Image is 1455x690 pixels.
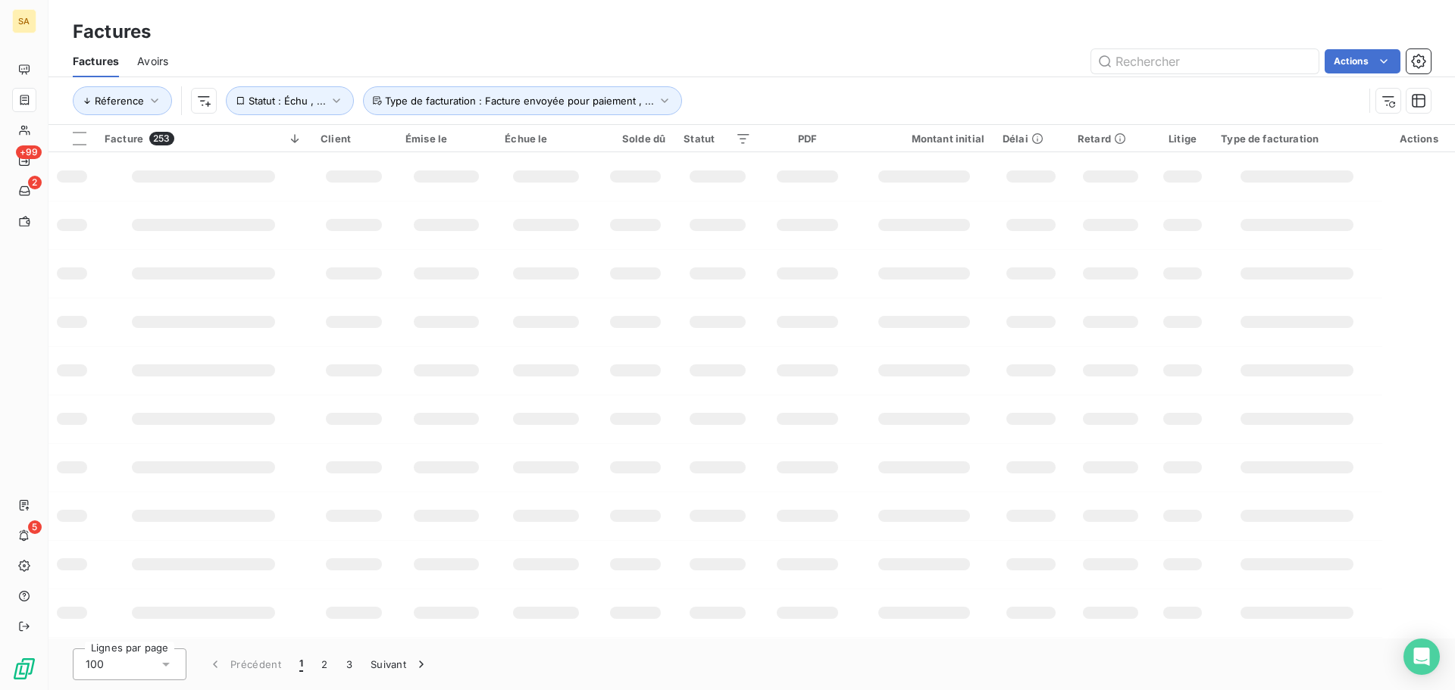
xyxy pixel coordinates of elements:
[199,648,290,680] button: Précédent
[312,648,336,680] button: 2
[12,179,36,203] a: 2
[12,148,36,173] a: +99
[1391,133,1446,145] div: Actions
[290,648,312,680] button: 1
[863,133,984,145] div: Montant initial
[337,648,361,680] button: 3
[28,520,42,534] span: 5
[28,176,42,189] span: 2
[226,86,354,115] button: Statut : Échu , ...
[1078,133,1144,145] div: Retard
[405,133,487,145] div: Émise le
[12,9,36,33] div: SA
[1221,133,1373,145] div: Type de facturation
[16,145,42,159] span: +99
[605,133,665,145] div: Solde dû
[321,133,387,145] div: Client
[684,133,751,145] div: Statut
[1162,133,1203,145] div: Litige
[137,54,168,69] span: Avoirs
[1403,638,1440,675] div: Open Intercom Messenger
[105,133,143,145] span: Facture
[385,95,654,107] span: Type de facturation : Facture envoyée pour paiement , ...
[73,18,151,45] h3: Factures
[73,86,172,115] button: Réference
[95,95,144,107] span: Réference
[363,86,682,115] button: Type de facturation : Facture envoyée pour paiement , ...
[73,54,119,69] span: Factures
[1003,133,1059,145] div: Délai
[86,657,104,672] span: 100
[361,648,438,680] button: Suivant
[299,657,303,672] span: 1
[1091,49,1319,73] input: Rechercher
[769,133,845,145] div: PDF
[149,132,174,145] span: 253
[12,657,36,681] img: Logo LeanPay
[505,133,587,145] div: Échue le
[1325,49,1400,73] button: Actions
[249,95,326,107] span: Statut : Échu , ...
